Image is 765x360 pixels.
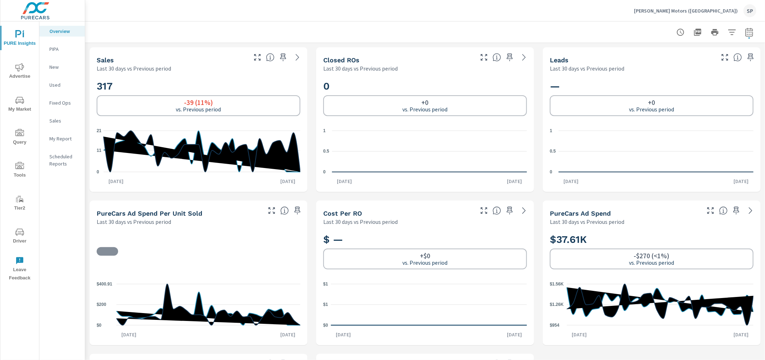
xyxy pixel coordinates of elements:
button: Select Date Range [742,25,756,39]
text: $0 [97,323,102,328]
span: Save this to your personalized report [292,205,303,216]
text: 11 [97,148,102,153]
span: Save this to your personalized report [504,205,515,216]
p: Last 30 days vs Previous period [550,217,624,226]
p: vs. Previous period [629,106,674,112]
button: Print Report [708,25,722,39]
p: [DATE] [559,178,584,185]
span: Tools [3,162,37,179]
text: 0 [323,169,326,174]
p: vs. Previous period [403,259,448,266]
div: My Report [39,133,85,144]
button: Make Fullscreen [478,52,490,63]
text: $1 [323,282,328,287]
text: $954 [550,323,560,328]
h2: 317 [97,80,300,92]
text: $1.26K [550,302,564,307]
p: [PERSON_NAME] Motors ([GEOGRAPHIC_DATA]) [634,8,738,14]
span: Query [3,129,37,147]
h2: $ — [323,233,527,246]
span: Number of Repair Orders Closed by the selected dealership group over the selected time range. [So... [493,53,501,62]
text: $1.56K [550,282,564,287]
div: New [39,62,85,72]
h2: $37.61K [550,233,754,246]
p: PIPA [49,45,79,53]
div: Used [39,80,85,90]
span: Save this to your personalized report [731,205,742,216]
span: Driver [3,228,37,245]
p: vs. Previous period [176,106,221,112]
span: Tier2 [3,195,37,212]
span: Number of Leads generated from PureCars Tools for the selected dealership group over the selected... [733,53,742,62]
span: Total cost of media for all PureCars channels for the selected dealership group over the selected... [719,206,728,215]
h2: 0 [323,80,527,92]
p: My Report [49,135,79,142]
p: [DATE] [502,178,527,185]
text: $400.91 [97,282,112,287]
button: Make Fullscreen [719,52,731,63]
p: [DATE] [116,331,141,338]
p: vs. Previous period [403,106,448,112]
text: 0.5 [323,149,329,154]
button: Make Fullscreen [252,52,263,63]
button: Make Fullscreen [266,205,277,216]
p: Last 30 days vs Previous period [323,64,398,73]
h6: +$0 [420,252,430,259]
p: Scheduled Reports [49,153,79,167]
h2: — [550,80,754,92]
text: 21 [97,128,102,133]
text: $1 [323,302,328,307]
span: Save this to your personalized report [504,52,515,63]
text: 1 [550,128,552,133]
p: Fixed Ops [49,99,79,106]
span: Average cost incurred by the dealership from each Repair Order closed over the selected date rang... [493,206,501,215]
text: 0 [97,169,99,174]
p: [DATE] [331,331,356,338]
h5: Leads [550,56,568,64]
a: See more details in report [518,52,530,63]
p: vs. Previous period [629,259,674,266]
h5: PureCars Ad Spend Per Unit Sold [97,210,202,217]
p: [DATE] [728,178,754,185]
p: [DATE] [502,331,527,338]
button: "Export Report to PDF" [691,25,705,39]
span: Number of vehicles sold by the dealership over the selected date range. [Source: This data is sou... [266,53,275,62]
h6: -39 (11%) [184,99,213,106]
h6: -$270 (<1%) [634,252,670,259]
p: Sales [49,117,79,124]
a: See more details in report [745,205,756,216]
p: [DATE] [332,178,357,185]
span: PURE Insights [3,30,37,48]
div: SP [744,4,756,17]
span: Leave Feedback [3,256,37,282]
text: 1 [323,128,326,133]
div: nav menu [0,21,39,285]
div: PIPA [39,44,85,54]
h5: Sales [97,56,114,64]
button: Make Fullscreen [478,205,490,216]
p: Used [49,81,79,88]
p: Last 30 days vs Previous period [323,217,398,226]
a: See more details in report [292,52,303,63]
h5: PureCars Ad Spend [550,210,611,217]
text: 0.5 [550,149,556,154]
span: Advertise [3,63,37,81]
span: Average cost of advertising per each vehicle sold at the dealer over the selected date range. The... [280,206,289,215]
p: [DATE] [567,331,592,338]
div: Scheduled Reports [39,151,85,169]
span: Save this to your personalized report [277,52,289,63]
p: Last 30 days vs Previous period [550,64,624,73]
p: New [49,63,79,71]
p: [DATE] [103,178,129,185]
a: See more details in report [518,205,530,216]
span: Save this to your personalized report [745,52,756,63]
button: Apply Filters [725,25,739,39]
div: Overview [39,26,85,37]
p: Last 30 days vs Previous period [97,217,171,226]
h6: +0 [422,99,429,106]
text: $200 [97,302,106,307]
p: Overview [49,28,79,35]
div: Fixed Ops [39,97,85,108]
button: Make Fullscreen [705,205,716,216]
text: 0 [550,169,552,174]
